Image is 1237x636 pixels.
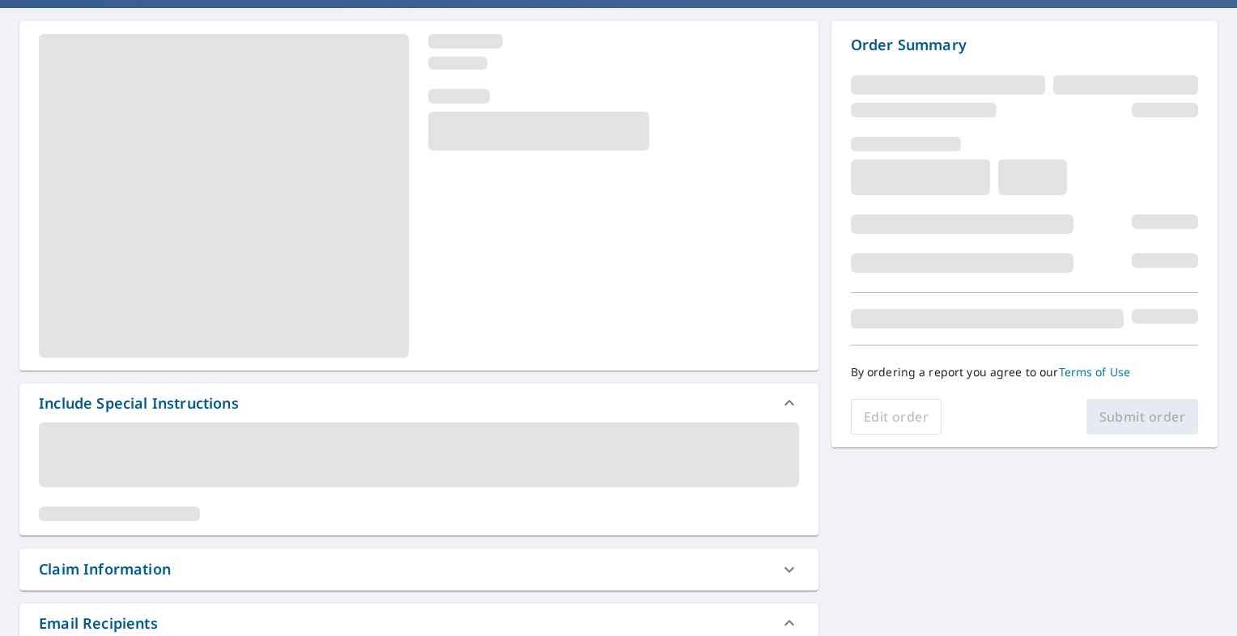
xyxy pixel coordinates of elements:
div: Claim Information [39,558,171,580]
div: Email Recipients [39,613,158,634]
p: By ordering a report you agree to our [851,365,1198,379]
div: Include Special Instructions [19,384,818,422]
div: Include Special Instructions [39,392,239,414]
p: Order Summary [851,34,1198,56]
a: Terms of Use [1059,364,1131,379]
div: Claim Information [19,549,818,590]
